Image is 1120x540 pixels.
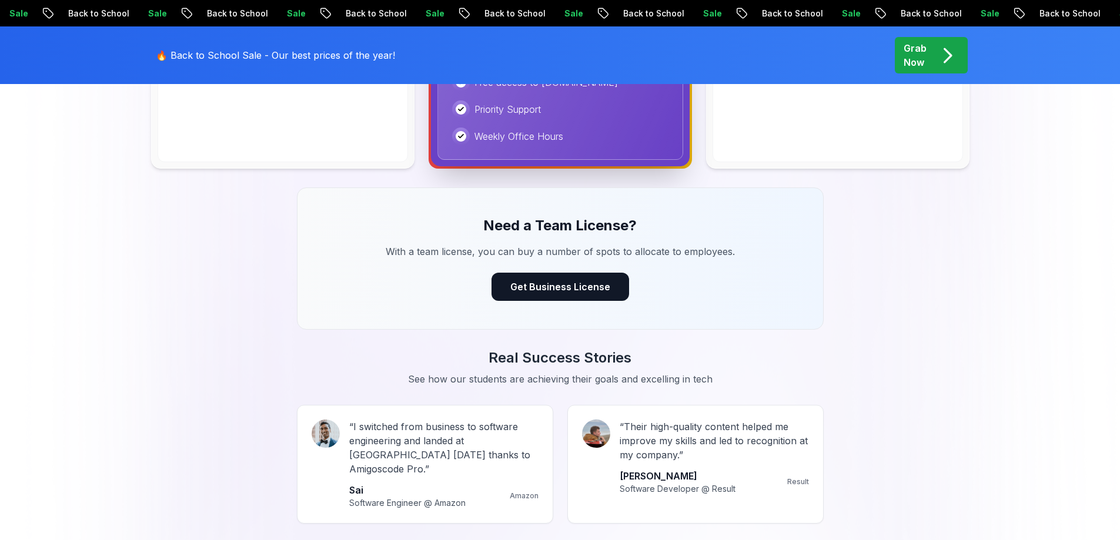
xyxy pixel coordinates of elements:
p: Back to School [891,8,971,19]
p: Sale [971,8,1009,19]
p: “ Their high-quality content helped me improve my skills and led to recognition at my company. ” [620,420,809,462]
p: Back to School [1030,8,1110,19]
p: See how our students are achieving their goals and excelling in tech [363,372,758,386]
p: Sale [555,8,593,19]
button: Get Business License [492,273,629,301]
p: Sale [694,8,731,19]
p: Amazon [510,491,539,501]
p: Back to School [336,8,416,19]
p: Sale [833,8,870,19]
p: 🔥 Back to School Sale - Our best prices of the year! [156,48,395,62]
p: Back to School [614,8,694,19]
p: Grab Now [904,41,927,69]
p: Sai [349,483,466,497]
img: Sai [312,420,340,448]
p: Sale [139,8,176,19]
h3: Need a Team License? [326,216,795,235]
p: Sale [278,8,315,19]
p: Software Engineer @ Amazon [349,497,466,509]
p: With a team license, you can buy a number of spots to allocate to employees. [363,244,758,259]
p: Back to School [59,8,139,19]
p: Weekly Office Hours [474,129,563,143]
p: Back to School [198,8,278,19]
p: Back to School [753,8,833,19]
img: Amir [582,420,610,448]
a: Get Business License [492,281,629,293]
p: Sale [416,8,454,19]
p: Back to School [475,8,555,19]
p: Priority Support [474,102,541,116]
p: Result [787,477,809,487]
p: “ I switched from business to software engineering and landed at [GEOGRAPHIC_DATA] [DATE] thanks ... [349,420,539,476]
h3: Real Success Stories [149,348,972,367]
p: [PERSON_NAME] [620,469,735,483]
p: Software Developer @ Result [620,483,735,495]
